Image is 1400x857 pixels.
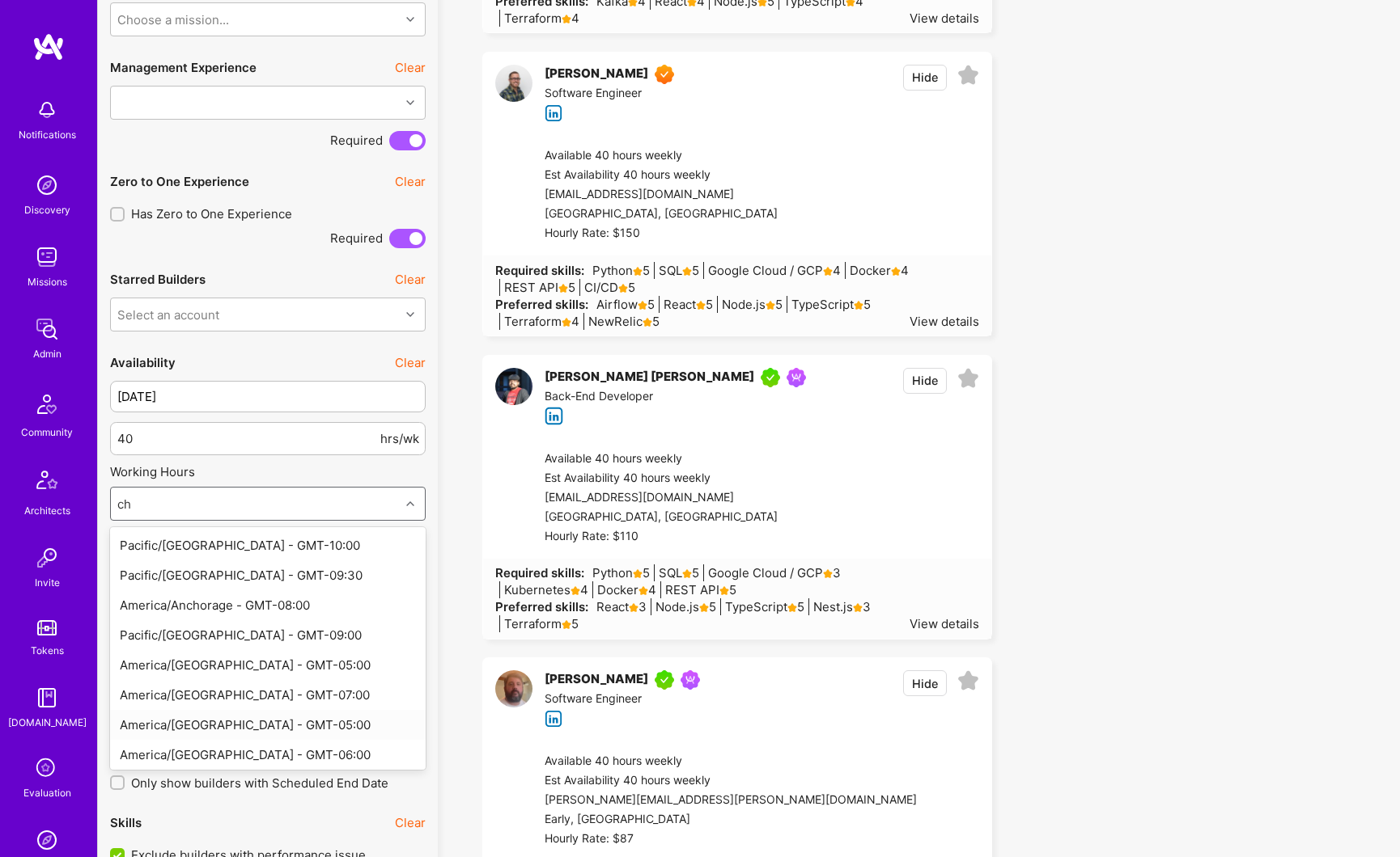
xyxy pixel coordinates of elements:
[891,267,901,277] i: icon Star
[31,682,63,714] img: guide book
[545,488,778,508] div: [EMAIL_ADDRESS][DOMAIN_NAME]
[330,132,383,149] span: Required
[35,574,60,591] div: Invite
[854,301,863,310] i: icon Star
[592,296,655,313] span: Airflow 5
[495,263,584,278] strong: Required skills:
[659,296,713,313] span: React 5
[696,301,706,310] i: icon Star
[545,205,778,224] div: [GEOGRAPHIC_DATA], [GEOGRAPHIC_DATA]
[823,569,833,579] i: icon Star
[110,814,142,831] div: Skills
[545,710,563,728] i: icon linkedIn
[19,126,76,143] div: Notifications
[495,65,532,102] img: User Avatar
[395,173,426,190] button: Clear
[651,598,716,615] span: Node.js 5
[117,11,229,27] div: Choose a mission...
[545,407,563,425] i: icon linkedIn
[562,318,571,327] i: icon Star
[633,569,643,579] i: icon Star
[699,603,709,613] i: icon Star
[545,65,648,84] div: [PERSON_NAME]
[495,565,584,580] strong: Required skills:
[682,569,692,579] i: icon Star
[845,262,909,279] span: Docker 4
[787,368,806,387] img: Been on Mission
[638,586,648,596] i: icon Star
[31,169,63,201] img: discovery
[853,603,863,613] i: icon Star
[545,450,778,469] div: Available 40 hours weekly
[682,267,692,277] i: icon Star
[957,670,979,692] i: icon EmptyStar
[110,173,249,190] div: Zero to One Experience
[545,527,778,547] div: Hourly Rate: $110
[406,99,414,107] i: icon Chevron
[110,740,426,770] div: America/[GEOGRAPHIC_DATA] - GMT-06:00
[495,368,532,405] img: User Avatar
[495,65,532,122] a: User Avatar
[545,224,778,243] div: Hourly Rate: $150
[495,599,588,614] strong: Preferred skills:
[395,271,426,288] button: Clear
[117,306,219,323] div: Select an account
[787,603,797,613] i: icon Star
[660,581,736,598] span: REST API 5
[629,603,638,613] i: icon Star
[910,615,979,632] div: View details
[545,690,706,709] div: Software Engineer
[117,418,377,459] input: Hours
[592,598,647,615] span: React 3
[395,354,426,371] button: Clear
[545,469,778,488] div: Est Availability 40 hours weekly
[406,500,414,508] i: icon Chevron
[545,84,681,103] div: Software Engineer
[766,301,775,310] i: icon Star
[903,368,947,394] button: Hide
[643,318,652,327] i: icon Star
[395,814,426,831] button: Clear
[703,262,841,279] span: Google Cloud / GCP 4
[110,680,426,710] div: America/[GEOGRAPHIC_DATA] - GMT-07:00
[32,32,65,61] img: logo
[21,424,73,441] div: Community
[28,273,67,290] div: Missions
[110,710,426,740] div: America/[GEOGRAPHIC_DATA] - GMT-05:00
[545,771,917,791] div: Est Availability 40 hours weekly
[633,267,643,277] i: icon Star
[31,241,63,273] img: teamwork
[579,279,635,296] span: CI/CD 5
[33,345,62,362] div: Admin
[499,279,575,296] span: REST API 5
[499,615,579,632] span: Terraform 5
[131,205,292,222] span: Has Zero to One Experience
[808,598,871,615] span: Nest.js 3
[31,313,63,345] img: admin teamwork
[703,564,841,581] span: Google Cloud / GCP 3
[545,508,778,527] div: [GEOGRAPHIC_DATA], [GEOGRAPHIC_DATA]
[32,754,62,784] i: icon SelectionTeam
[545,670,648,690] div: [PERSON_NAME]
[495,670,532,707] img: User Avatar
[499,313,579,330] span: Terraform 4
[545,368,754,387] div: [PERSON_NAME] [PERSON_NAME]
[545,104,563,123] i: icon linkedIn
[31,94,63,126] img: bell
[406,15,414,23] i: icon Chevron
[681,670,700,690] img: Been on Mission
[558,284,568,293] i: icon Star
[545,166,778,185] div: Est Availability 40 hours weekly
[571,586,580,596] i: icon Star
[31,542,63,574] img: Invite
[654,564,699,581] span: SQL 5
[903,65,947,91] button: Hide
[545,830,917,849] div: Hourly Rate: $87
[406,310,414,319] i: icon Chevron
[545,791,917,810] div: [PERSON_NAME][EMAIL_ADDRESS][PERSON_NAME][DOMAIN_NAME]
[823,267,833,277] i: icon Star
[618,284,628,293] i: icon Star
[24,201,70,218] div: Discovery
[910,313,979,330] div: View details
[495,368,532,425] a: User Avatar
